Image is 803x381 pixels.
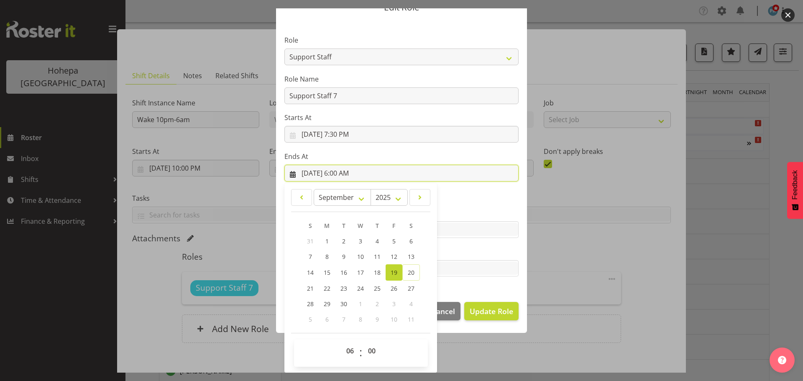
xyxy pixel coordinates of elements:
[386,281,402,296] a: 26
[391,315,397,323] span: 10
[325,253,329,261] span: 8
[464,302,519,320] button: Update Role
[340,300,347,308] span: 30
[325,237,329,245] span: 1
[409,222,413,230] span: S
[369,281,386,296] a: 25
[325,315,329,323] span: 6
[335,249,352,264] a: 9
[302,296,319,312] a: 28
[335,264,352,281] a: 16
[352,233,369,249] a: 3
[335,281,352,296] a: 23
[402,281,420,296] a: 27
[302,264,319,281] a: 14
[791,170,799,199] span: Feedback
[376,300,379,308] span: 2
[391,253,397,261] span: 12
[352,249,369,264] a: 10
[319,249,335,264] a: 8
[376,222,379,230] span: T
[392,237,396,245] span: 5
[340,268,347,276] span: 16
[386,249,402,264] a: 12
[408,284,414,292] span: 27
[787,162,803,219] button: Feedback - Show survey
[359,237,362,245] span: 3
[376,237,379,245] span: 4
[324,268,330,276] span: 15
[408,315,414,323] span: 11
[392,300,396,308] span: 3
[284,151,519,161] label: Ends At
[324,222,330,230] span: M
[357,253,364,261] span: 10
[402,233,420,249] a: 6
[408,253,414,261] span: 13
[402,249,420,264] a: 13
[374,284,381,292] span: 25
[402,264,420,281] a: 20
[319,233,335,249] a: 1
[358,222,363,230] span: W
[335,233,352,249] a: 2
[386,233,402,249] a: 5
[307,268,314,276] span: 14
[307,284,314,292] span: 21
[335,296,352,312] a: 30
[302,249,319,264] a: 7
[470,306,513,317] span: Update Role
[778,356,786,364] img: help-xxl-2.png
[357,268,364,276] span: 17
[284,126,519,143] input: Click to select...
[324,300,330,308] span: 29
[309,253,312,261] span: 7
[376,315,379,323] span: 9
[284,74,519,84] label: Role Name
[391,284,397,292] span: 26
[374,253,381,261] span: 11
[284,35,519,45] label: Role
[408,268,414,276] span: 20
[374,268,381,276] span: 18
[307,237,314,245] span: 31
[319,296,335,312] a: 29
[302,281,319,296] a: 21
[392,222,395,230] span: F
[359,315,362,323] span: 8
[369,233,386,249] a: 4
[409,237,413,245] span: 6
[309,315,312,323] span: 5
[369,264,386,281] a: 18
[432,306,455,317] span: Cancel
[342,315,345,323] span: 7
[307,300,314,308] span: 28
[284,113,519,123] label: Starts At
[340,284,347,292] span: 23
[426,302,460,320] button: Cancel
[342,237,345,245] span: 2
[342,222,345,230] span: T
[391,268,397,276] span: 19
[357,284,364,292] span: 24
[352,281,369,296] a: 24
[359,343,362,363] span: :
[284,3,519,12] p: Edit Role
[284,165,519,182] input: Click to select...
[342,253,345,261] span: 9
[319,264,335,281] a: 15
[386,264,402,281] a: 19
[309,222,312,230] span: S
[369,249,386,264] a: 11
[352,264,369,281] a: 17
[324,284,330,292] span: 22
[359,300,362,308] span: 1
[319,281,335,296] a: 22
[409,300,413,308] span: 4
[284,87,519,104] input: E.g. Waiter 1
